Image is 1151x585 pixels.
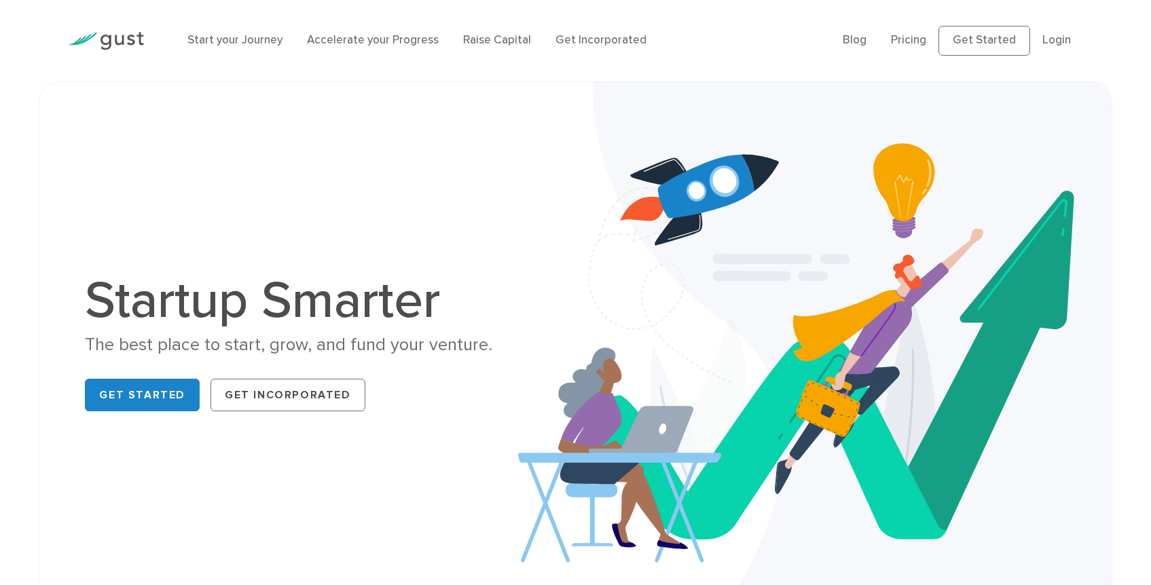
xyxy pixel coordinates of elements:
[68,32,144,50] img: Gust Logo
[85,333,553,357] div: The best place to start, grow, and fund your venture.
[938,26,1030,56] a: Get Started
[187,33,282,47] a: Start your Journey
[891,33,926,47] a: Pricing
[211,379,365,411] a: Get Incorporated
[843,33,866,47] a: Blog
[1042,33,1071,47] a: Login
[85,379,200,411] a: Get Started
[307,33,439,47] a: Accelerate your Progress
[463,33,531,47] a: Raise Capital
[85,275,553,326] h1: Startup Smarter
[555,33,646,47] a: Get Incorporated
